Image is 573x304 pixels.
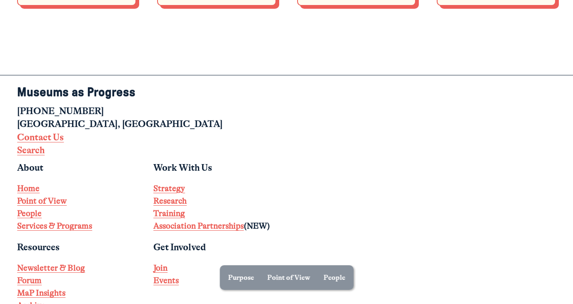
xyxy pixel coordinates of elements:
strong: Point of View [17,196,67,206]
strong: Association Partnerships [153,221,244,231]
strong: People [17,209,42,218]
a: Training [153,207,185,220]
strong: Contact Us [17,132,64,142]
strong: Strategy [153,184,185,193]
a: Home [17,182,40,195]
button: People [318,269,350,287]
p: Get Involved [153,241,283,254]
strong: MaP Insights [17,288,65,298]
strong: Museums as Progress [17,86,135,99]
a: Association Partnerships [153,220,244,232]
a: MaP Insights [17,287,65,299]
a: Newsletter & Blog [17,262,85,274]
strong: Services & Programs [17,221,92,231]
strong: Research [153,196,187,206]
a: Services & Programs [17,220,92,232]
p: Work With Us [153,161,283,174]
a: Forum [17,274,42,287]
button: Purpose [223,269,259,287]
button: Point of View [262,269,315,287]
p: Resources [17,241,147,254]
a: Strategy [153,182,185,195]
a: Research [153,195,187,207]
strong: Newsletter & Blog [17,263,85,273]
a: Join [153,262,168,274]
strong: Join [153,263,168,273]
strong: Events [153,276,179,285]
strong: Search [17,145,45,155]
a: Point of View [17,195,67,207]
p: ‭[PHONE_NUMBER] [GEOGRAPHIC_DATA], [GEOGRAPHIC_DATA] [17,105,283,157]
a: People [17,207,42,220]
strong: (NEW) [244,221,270,231]
a: Events [153,274,179,287]
strong: Forum [17,276,42,285]
p: About [17,161,147,174]
strong: Training [153,209,185,218]
strong: Home [17,184,40,193]
a: Contact Us [17,131,64,144]
a: Search [17,144,45,157]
